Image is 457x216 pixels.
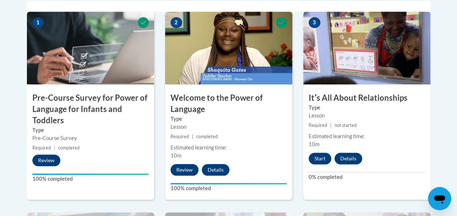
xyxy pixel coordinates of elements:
h3: Pre-Course Survey for Power of Language for Infants and Toddlers [27,92,154,126]
div: Pre-Course Survey [32,134,149,142]
span: Required [32,145,51,151]
span: | [330,123,332,128]
span: not started [334,123,357,128]
h3: Itʹs All About Relationships [303,92,430,104]
iframe: Button to launch messaging window [428,187,451,210]
span: completed [196,134,218,139]
button: Details [202,164,229,176]
img: Course Image [27,12,154,84]
div: Estimated learning time: [309,132,425,140]
button: Review [171,164,199,176]
span: completed [58,145,80,151]
label: Type [309,104,425,112]
span: 10m [309,141,320,147]
span: | [192,134,193,139]
span: 2 [171,17,182,28]
span: Required [171,134,189,139]
img: Course Image [303,12,430,84]
div: Your progress [32,173,149,175]
span: | [54,145,55,151]
div: Estimated learning time: [171,144,287,152]
label: 0% completed [309,173,425,181]
span: 10m [171,152,181,159]
label: Type [32,126,149,134]
label: 100% completed [32,175,149,183]
h3: Welcome to the Power of Language [165,92,292,115]
button: Review [32,155,60,166]
img: Course Image [165,12,292,84]
label: Type [171,115,287,123]
button: Start [309,153,331,164]
span: 3 [309,17,320,28]
div: Your progress [171,183,287,184]
span: Required [309,123,327,128]
div: Lesson [171,123,287,131]
div: Lesson [309,112,425,120]
span: 1 [32,17,44,28]
label: 100% completed [171,184,287,192]
button: Details [334,153,362,164]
